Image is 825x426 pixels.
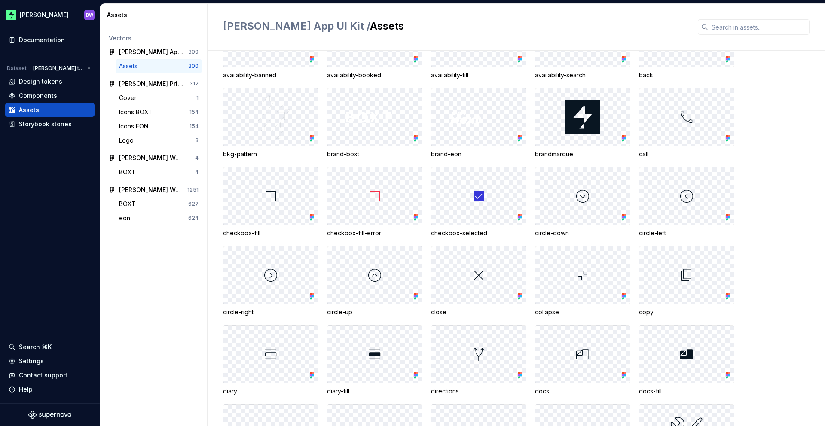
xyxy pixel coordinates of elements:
div: docs [535,387,630,396]
a: Icons EON154 [116,119,202,133]
a: Assets [5,103,95,117]
a: eon624 [116,211,202,225]
div: circle-left [639,229,734,237]
a: Logo3 [116,134,202,147]
img: f96ba1ec-f50a-46f8-b004-b3e0575dda59.png [6,10,16,20]
div: availability-fill [431,71,526,79]
div: BOXT [119,168,139,176]
div: brand-boxt [327,150,422,158]
div: Design tokens [19,77,62,86]
a: [PERSON_NAME] Web UI Kit1251 [105,183,202,197]
div: circle-down [535,229,630,237]
input: Search in assets... [708,19,810,35]
div: collapse [535,308,630,316]
div: BOXT [119,200,139,208]
div: 312 [189,80,199,87]
button: Contact support [5,368,95,382]
button: [PERSON_NAME]BW [2,6,98,24]
div: Icons BOXT [119,108,156,116]
button: Search ⌘K [5,340,95,354]
a: [PERSON_NAME] Web Imagery4 [105,151,202,165]
div: 300 [188,63,199,70]
div: [PERSON_NAME] Web Imagery [119,154,183,162]
svg: Supernova Logo [28,411,71,419]
div: availability-banned [223,71,318,79]
div: [PERSON_NAME] App UI Kit [119,48,183,56]
div: Storybook stories [19,120,72,128]
a: Assets300 [116,59,202,73]
div: 627 [188,201,199,207]
div: 3 [195,137,199,144]
a: BOXT4 [116,165,202,179]
button: [PERSON_NAME] tokens [29,62,95,74]
div: checkbox-fill [223,229,318,237]
div: close [431,308,526,316]
div: checkbox-selected [431,229,526,237]
a: Components [5,89,95,103]
div: 4 [195,169,199,176]
div: brand-eon [431,150,526,158]
span: [PERSON_NAME] tokens [33,65,84,72]
a: [PERSON_NAME] Primitives312 [105,77,202,91]
div: availability-booked [327,71,422,79]
a: BOXT627 [116,197,202,211]
div: Cover [119,94,140,102]
h2: Assets [223,19,687,33]
a: [PERSON_NAME] App UI Kit300 [105,45,202,59]
a: Documentation [5,33,95,47]
div: call [639,150,734,158]
div: Dataset [7,65,27,72]
div: Search ⌘K [19,343,52,351]
a: Design tokens [5,75,95,88]
div: circle-right [223,308,318,316]
div: availability-search [535,71,630,79]
div: Icons EON [119,122,152,131]
div: 624 [188,215,199,222]
div: Settings [19,357,44,365]
div: Contact support [19,371,67,380]
div: 4 [195,155,199,161]
div: Assets [119,62,141,70]
button: Help [5,383,95,396]
div: circle-up [327,308,422,316]
div: copy [639,308,734,316]
div: back [639,71,734,79]
div: [PERSON_NAME] Web UI Kit [119,186,183,194]
div: directions [431,387,526,396]
div: Vectors [109,34,199,43]
div: checkbox-fill-error [327,229,422,237]
div: Logo [119,136,137,145]
div: Help [19,385,33,394]
div: bkg-pattern [223,150,318,158]
div: 154 [189,109,199,116]
div: diary [223,387,318,396]
a: Settings [5,354,95,368]
a: Cover1 [116,91,202,105]
div: brandmarque [535,150,630,158]
div: Assets [19,106,39,114]
div: diary-fill [327,387,422,396]
a: Icons BOXT154 [116,105,202,119]
div: Components [19,91,57,100]
div: 300 [188,49,199,55]
div: [PERSON_NAME] [20,11,69,19]
div: 154 [189,123,199,130]
div: 1 [196,94,199,101]
a: Storybook stories [5,117,95,131]
div: Assets [107,11,204,19]
div: 1251 [187,186,199,193]
div: [PERSON_NAME] Primitives [119,79,183,88]
div: Documentation [19,36,65,44]
div: docs-fill [639,387,734,396]
span: [PERSON_NAME] App UI Kit / [223,20,370,32]
div: eon [119,214,134,222]
div: BW [86,12,93,18]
